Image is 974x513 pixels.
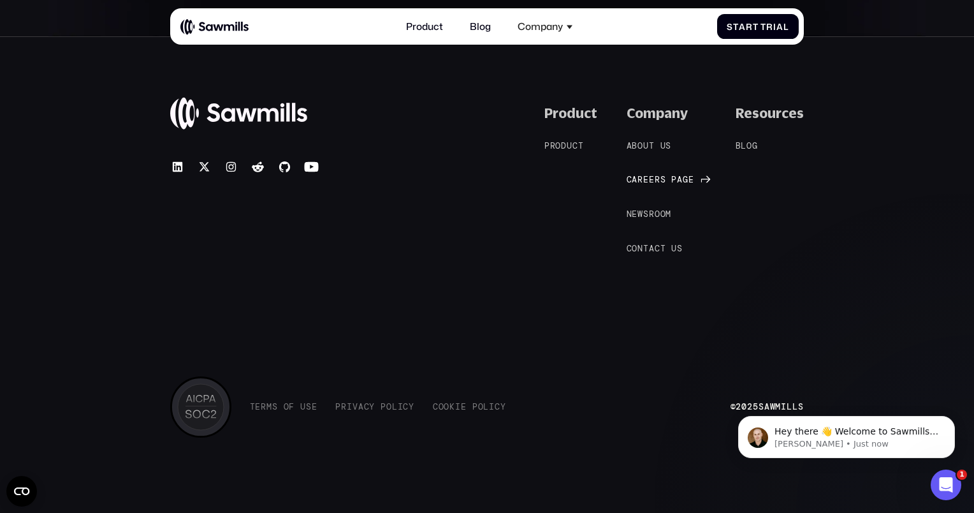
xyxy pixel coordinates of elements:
[736,140,770,152] a: Blog
[627,208,684,220] a: Newsroom
[472,402,478,412] span: P
[369,402,375,412] span: y
[444,402,449,412] span: o
[766,22,773,32] span: r
[347,402,353,412] span: i
[660,175,666,185] span: s
[637,175,643,185] span: r
[649,141,655,151] span: t
[655,175,660,185] span: r
[364,402,370,412] span: c
[753,22,759,32] span: t
[266,402,272,412] span: m
[399,13,451,40] a: Product
[660,141,666,151] span: u
[643,244,649,254] span: t
[561,141,567,151] span: d
[495,402,500,412] span: c
[739,22,746,32] span: a
[358,402,364,412] span: a
[671,175,677,185] span: p
[665,209,671,219] span: m
[632,209,637,219] span: e
[544,105,597,121] div: Product
[353,402,358,412] span: v
[500,402,506,412] span: y
[544,141,550,151] span: P
[335,402,341,412] span: P
[671,244,677,254] span: u
[660,244,666,254] span: t
[255,402,261,412] span: e
[677,244,683,254] span: s
[433,402,439,412] span: C
[776,22,783,32] span: a
[660,209,666,219] span: o
[736,141,741,151] span: B
[773,22,776,32] span: i
[261,402,266,412] span: r
[627,105,688,121] div: Company
[335,402,414,412] a: PrivacyPolicy
[578,141,584,151] span: t
[665,141,671,151] span: s
[341,402,347,412] span: r
[555,141,561,151] span: o
[392,402,398,412] span: l
[300,402,306,412] span: U
[284,402,289,412] span: o
[272,402,278,412] span: s
[760,22,766,32] span: T
[627,242,695,255] a: Contactus
[632,141,637,151] span: b
[655,209,660,219] span: o
[455,402,461,412] span: i
[627,244,632,254] span: C
[637,141,643,151] span: o
[637,244,643,254] span: n
[250,402,256,412] span: T
[439,402,444,412] span: o
[511,13,580,40] div: Company
[683,175,688,185] span: g
[403,402,409,412] span: c
[746,141,752,151] span: o
[733,22,739,32] span: t
[544,140,596,152] a: Product
[643,141,649,151] span: u
[931,470,961,500] iframe: Intercom live chat
[433,402,506,412] a: CookiePolicy
[637,209,643,219] span: w
[627,175,632,185] span: C
[381,402,386,412] span: P
[550,141,556,151] span: r
[783,22,789,32] span: l
[478,402,484,412] span: o
[727,22,733,32] span: S
[649,244,655,254] span: a
[250,402,317,412] a: TermsofUse
[398,402,403,412] span: i
[643,209,649,219] span: s
[518,20,563,32] div: Company
[312,402,317,412] span: e
[649,209,655,219] span: r
[627,140,684,152] a: Aboutus
[409,402,414,412] span: y
[627,141,632,151] span: A
[449,402,455,412] span: k
[736,105,804,121] div: Resources
[463,13,498,40] a: Blog
[741,141,746,151] span: l
[677,175,683,185] span: a
[572,141,578,151] span: c
[632,244,637,254] span: o
[719,389,974,479] iframe: Intercom notifications message
[306,402,312,412] span: s
[483,402,489,412] span: l
[6,476,37,507] button: Open CMP widget
[957,470,967,480] span: 1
